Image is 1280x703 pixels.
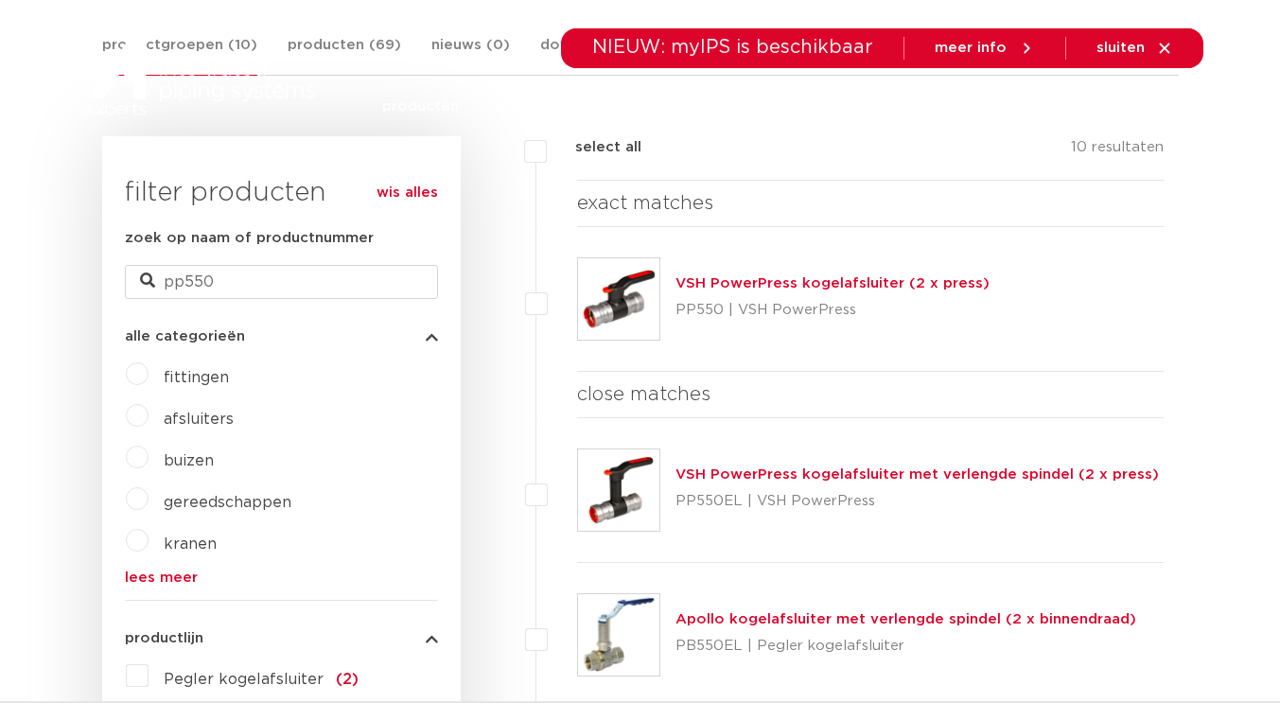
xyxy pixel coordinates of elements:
[1071,136,1164,166] p: 10 resultaten
[578,449,659,531] img: Thumbnail for VSH PowerPress kogelafsluiter met verlengde spindel (2 x press)
[547,136,641,159] label: select all
[578,258,659,340] img: Thumbnail for VSH PowerPress kogelafsluiter (2 x press)
[675,276,990,290] a: VSH PowerPress kogelafsluiter (2 x press)
[125,631,438,645] button: productlijn
[949,68,1014,145] a: over ons
[675,467,1159,482] a: VSH PowerPress kogelafsluiter met verlengde spindel (2 x press)
[164,453,214,468] a: buizen
[592,38,873,57] span: NIEUW: myIPS is beschikbaar
[125,265,438,299] input: zoeken
[675,295,990,325] p: PP550 | VSH PowerPress
[125,631,203,645] span: productlijn
[336,672,359,687] span: (2)
[577,188,1165,219] h4: exact matches
[382,68,459,145] a: producten
[125,329,438,343] button: alle categorieën
[935,40,1035,57] a: meer info
[382,68,1014,145] nav: Menu
[377,182,438,204] a: wis alles
[935,41,1007,55] span: meer info
[125,227,374,250] label: zoek op naam of productnummer
[497,68,557,145] a: markten
[1109,68,1128,145] div: my IPS
[578,594,659,676] img: Thumbnail for Apollo kogelafsluiter met verlengde spindel (2 x binnendraad)
[125,329,245,343] span: alle categorieën
[577,379,1165,410] h4: close matches
[164,672,324,687] span: Pegler kogelafsluiter
[850,68,911,145] a: services
[675,612,1136,626] a: Apollo kogelafsluiter met verlengde spindel (2 x binnendraad)
[675,631,1136,661] p: PB550EL | Pegler kogelafsluiter
[164,536,217,552] a: kranen
[1096,41,1145,55] span: sluiten
[164,495,291,510] a: gereedschappen
[595,68,694,145] a: toepassingen
[125,174,438,212] h3: filter producten
[732,68,813,145] a: downloads
[164,370,229,385] a: fittingen
[164,412,234,427] a: afsluiters
[675,486,1159,517] p: PP550EL | VSH PowerPress
[125,571,438,585] a: lees meer
[1096,40,1173,57] a: sluiten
